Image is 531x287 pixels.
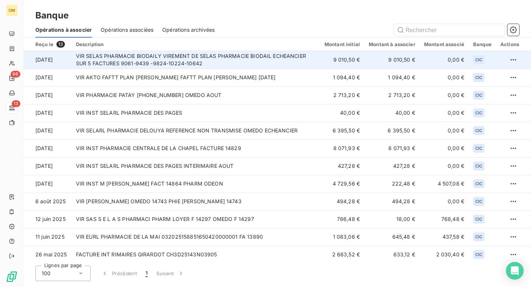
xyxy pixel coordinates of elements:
[475,235,482,239] span: CIC
[141,266,152,281] button: 1
[364,122,420,139] td: 6 395,50 €
[11,71,20,77] span: 66
[320,210,364,228] td: 786,48 €
[24,51,72,69] td: [DATE]
[420,139,469,157] td: 0,00 €
[394,24,504,36] input: Rechercher
[320,69,364,86] td: 1 094,40 €
[72,228,320,246] td: VIR EURL PHARMACIE DE LA MAI 032025158851650420000001 FA 13890
[364,246,420,263] td: 633,12 €
[72,104,320,122] td: VIR INST SELARL PHARMACIE DES PAGES
[364,210,420,228] td: 18,00 €
[475,217,482,221] span: CIC
[72,175,320,193] td: VIR INST M [PERSON_NAME] FACT 14864 PHARM ODEON
[101,26,153,34] span: Opérations associées
[364,193,420,210] td: 494,28 €
[320,246,364,263] td: 2 663,52 €
[76,41,316,47] div: Description
[6,4,18,16] div: OM
[24,175,72,193] td: [DATE]
[475,128,482,133] span: CIC
[24,246,72,263] td: 26 mai 2025
[35,26,92,34] span: Opérations à associer
[24,210,72,228] td: 12 juin 2025
[24,69,72,86] td: [DATE]
[24,193,72,210] td: 6 août 2025
[473,41,492,47] div: Banque
[24,86,72,104] td: [DATE]
[24,139,72,157] td: [DATE]
[24,122,72,139] td: [DATE]
[72,69,320,86] td: VIR AKTO FAFTT PLAN [PERSON_NAME] FAFTT PLAN [PERSON_NAME] [DATE]
[97,266,141,281] button: Précédent
[24,228,72,246] td: 11 juin 2025
[72,210,320,228] td: VIR SAS S E L A S PHARMACI PHARM LOYER F 14297 OMEDO F 14297
[475,93,482,97] span: CIC
[420,69,469,86] td: 0,00 €
[475,111,482,115] span: CIC
[475,252,482,257] span: CIC
[475,58,482,62] span: CIC
[420,246,469,263] td: 2 030,40 €
[72,122,320,139] td: VIR SELARL PHARMACIE DELOUYA REFERENCE NON TRANSMISE OMEDO ECHEANCIER
[152,266,189,281] button: Suivant
[364,51,420,69] td: 9 010,50 €
[320,193,364,210] td: 494,28 €
[364,86,420,104] td: 2 713,20 €
[364,139,420,157] td: 8 071,93 €
[72,51,320,69] td: VIR SELAS PHARMACIE BIODAILY VIREMENT DE SELAS PHARMACIE BIODAIL ECHEANCIER SUR 5 FACTURES 9061-9...
[475,75,482,80] span: CIC
[72,139,320,157] td: VIR INST PHARMACIE CENTRALE DE LA CHAPEL FACTURE 14829
[475,164,482,168] span: CIC
[475,181,482,186] span: CIC
[420,86,469,104] td: 0,00 €
[420,228,469,246] td: 437,58 €
[56,41,65,48] span: 13
[320,51,364,69] td: 9 010,50 €
[42,270,51,277] span: 100
[420,122,469,139] td: 0,00 €
[72,157,320,175] td: VIR INST SELARL PHARMACIE DES PAGES INTERIMAIRE AOUT
[320,139,364,157] td: 8 071,93 €
[369,41,415,47] div: Montant à associer
[320,122,364,139] td: 6 395,50 €
[420,104,469,122] td: 0,00 €
[12,100,20,107] span: 13
[72,86,320,104] td: VIR PHARMACIE PATAY [PHONE_NUMBER] OMEDO AOUT
[146,270,147,277] span: 1
[424,41,464,47] div: Montant associé
[320,228,364,246] td: 1 083,06 €
[475,146,482,151] span: CIC
[320,157,364,175] td: 427,28 €
[72,193,320,210] td: VIR [PERSON_NAME] OMEDO 14743 PHIE [PERSON_NAME] 14743
[506,262,524,280] div: Open Intercom Messenger
[420,157,469,175] td: 0,00 €
[320,86,364,104] td: 2 713,20 €
[364,157,420,175] td: 427,28 €
[420,175,469,193] td: 4 507,08 €
[420,193,469,210] td: 0,00 €
[24,157,72,175] td: [DATE]
[324,41,360,47] div: Montant initial
[24,104,72,122] td: [DATE]
[500,41,519,47] div: Actions
[35,41,67,48] div: Reçu le
[364,228,420,246] td: 645,48 €
[420,51,469,69] td: 0,00 €
[162,26,215,34] span: Opérations archivées
[72,246,320,263] td: FACTURE INT RIMAIRES GIRARDOT CH3D25143N03905
[35,9,69,22] h3: Banque
[320,104,364,122] td: 40,00 €
[6,271,18,283] img: Logo LeanPay
[320,175,364,193] td: 4 729,56 €
[364,175,420,193] td: 222,48 €
[364,104,420,122] td: 40,00 €
[420,210,469,228] td: 768,48 €
[475,199,482,204] span: CIC
[364,69,420,86] td: 1 094,40 €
